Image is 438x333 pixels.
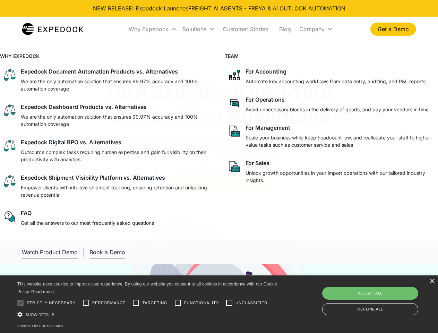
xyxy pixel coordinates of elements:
img: regular chat bubble icon [3,210,17,223]
div: Solutions [180,17,217,41]
div: For Operations [246,96,285,103]
p: Outsource complex tasks requiring human expertise and gain full visibility on their productivity ... [21,148,211,163]
div: Expedock Digital BPO vs. Alternatives [21,139,121,146]
div: For Management [246,124,290,131]
div: Company [297,17,336,41]
img: network like icon [227,68,241,82]
p: We are the only automation solution that ensures 99.97% accuracy and 100% automation coverage [21,113,211,128]
a: open lightbox [22,246,78,259]
img: Expedock Logo [22,22,83,36]
div: Expedock Document Automation Products vs. Alternatives [21,68,178,75]
div: Expedock Dashboard Products vs. Alternatives [21,103,147,110]
a: FREIGHT AI AGENTS - FREYA & AI OUTLOOK AUTOMATION [188,5,345,12]
span: Strictly necessary [27,300,76,306]
p: Get all the answers to our most frequently asked questions [21,219,154,227]
p: Scale your business while keep headcount low, and reallocate your staff to higher value tasks suc... [246,134,436,148]
a: Get a Demo [370,23,416,36]
a: home [22,22,83,36]
p: We are the only automation solution that ensures 99.97% accuracy and 100% automation coverage [21,78,211,92]
span: Show details [25,313,54,317]
img: scale icon [3,139,17,153]
img: rectangular chat bubble icon [227,96,241,110]
div: Solutions [182,26,206,33]
a: Book a Demo [89,246,125,259]
div: Watch Product Demo [22,249,78,256]
p: Empower clients with intuitive shipment tracking, ensuring retention and unlocking revenue potent... [21,184,211,198]
span: Targeting [142,300,167,306]
div: Book a Demo [89,249,125,256]
img: scale icon [3,103,17,117]
a: Blog [274,17,297,41]
span: This website uses cookies to improve user experience. By using our website you consent to all coo... [17,282,277,294]
p: Avoid unnecessary blocks in the delivery of goods, and pay your vendors in time [246,106,429,113]
img: scale icon [3,68,17,82]
div: Show details [17,311,280,318]
div: Why Expedock [126,17,180,41]
div: FAQ [21,210,32,216]
div: Why Expedock [129,26,169,33]
a: Powered by cookie-script [17,324,64,328]
a: Read more [31,289,54,294]
div: Company [299,26,325,33]
a: Customer Stories [217,17,274,41]
img: paper and bag icon [227,124,241,138]
div: For Accounting [246,68,286,75]
span: Functionality [184,300,219,306]
iframe: Chat Widget [323,258,438,333]
p: Unlock growth opportunities in your import operations with our tailored industry insights. [246,169,436,184]
p: Automate key accounting workflows from data entry, auditing, and P&L reports [246,78,426,85]
span: Performance [92,300,126,306]
div: Expedock Shipment Visibility Platform vs. Alternatives [21,174,165,181]
div: For Sales [246,160,269,166]
img: scale icon [3,174,17,188]
span: Unclassified [235,300,267,306]
div: NEW RELEASE: Expedock Launches [93,4,345,12]
img: paper and bag icon [227,160,241,173]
